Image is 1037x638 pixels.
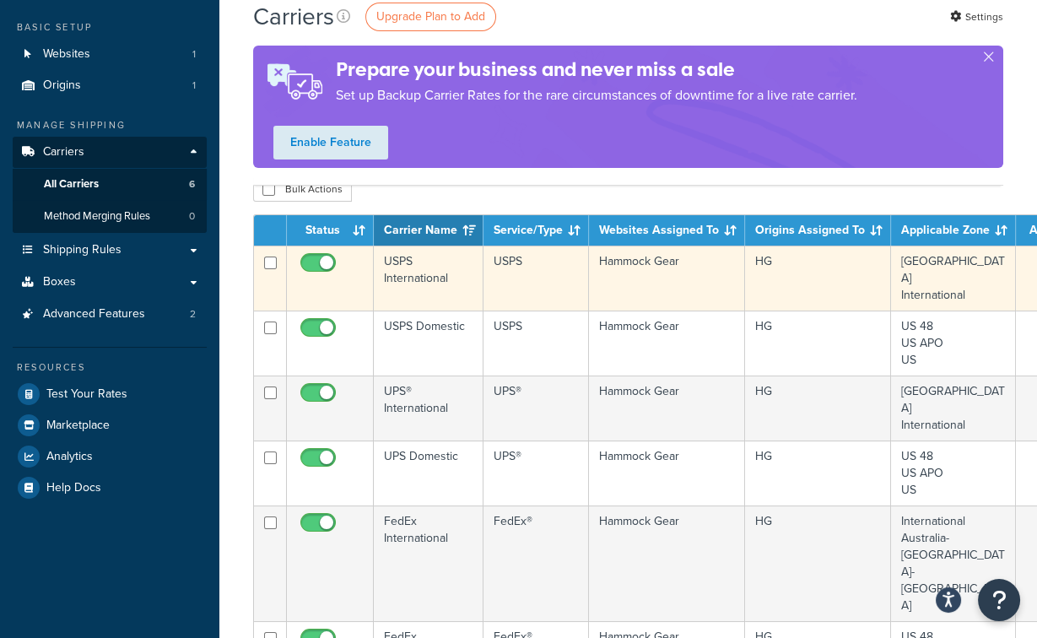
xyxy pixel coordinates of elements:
[253,46,336,117] img: ad-rules-rateshop-fe6ec290ccb7230408bd80ed9643f0289d75e0ffd9eb532fc0e269fcd187b520.png
[46,419,110,433] span: Marketplace
[44,209,150,224] span: Method Merging Rules
[365,3,496,31] a: Upgrade Plan to Add
[589,376,745,441] td: Hammock Gear
[190,307,196,322] span: 2
[189,209,195,224] span: 0
[13,70,207,101] a: Origins 1
[376,8,485,25] span: Upgrade Plan to Add
[46,450,93,464] span: Analytics
[374,506,483,621] td: FedEx International
[13,201,207,232] a: Method Merging Rules 0
[745,441,891,506] td: HG
[189,177,195,192] span: 6
[978,579,1020,621] button: Open Resource Center
[13,137,207,168] a: Carriers
[13,39,207,70] li: Websites
[273,126,388,159] a: Enable Feature
[43,275,76,289] span: Boxes
[13,137,207,233] li: Carriers
[374,441,483,506] td: UPS Domestic
[950,5,1003,29] a: Settings
[374,246,483,311] td: USPS International
[44,177,99,192] span: All Carriers
[13,70,207,101] li: Origins
[336,84,857,107] p: Set up Backup Carrier Rates for the rare circumstances of downtime for a live rate carrier.
[745,215,891,246] th: Origins Assigned To: activate to sort column ascending
[374,376,483,441] td: UPS® International
[891,215,1016,246] th: Applicable Zone: activate to sort column ascending
[13,235,207,266] a: Shipping Rules
[13,118,207,132] div: Manage Shipping
[483,506,589,621] td: FedEx®
[43,145,84,159] span: Carriers
[13,39,207,70] a: Websites 1
[891,506,1016,621] td: International Australia-[GEOGRAPHIC_DATA]-[GEOGRAPHIC_DATA]
[891,376,1016,441] td: [GEOGRAPHIC_DATA] International
[589,506,745,621] td: Hammock Gear
[483,311,589,376] td: USPS
[483,376,589,441] td: UPS®
[43,243,122,257] span: Shipping Rules
[46,387,127,402] span: Test Your Rates
[891,311,1016,376] td: US 48 US APO US
[483,246,589,311] td: USPS
[891,246,1016,311] td: [GEOGRAPHIC_DATA] International
[13,169,207,200] a: All Carriers 6
[43,78,81,93] span: Origins
[13,360,207,375] div: Resources
[374,215,483,246] th: Carrier Name: activate to sort column ascending
[13,473,207,503] a: Help Docs
[745,376,891,441] td: HG
[192,47,196,62] span: 1
[745,506,891,621] td: HG
[13,379,207,409] a: Test Your Rates
[589,441,745,506] td: Hammock Gear
[13,201,207,232] li: Method Merging Rules
[589,311,745,376] td: Hammock Gear
[745,246,891,311] td: HG
[483,215,589,246] th: Service/Type: activate to sort column ascending
[13,299,207,330] a: Advanced Features 2
[483,441,589,506] td: UPS®
[13,299,207,330] li: Advanced Features
[287,215,374,246] th: Status: activate to sort column ascending
[13,20,207,35] div: Basic Setup
[13,410,207,441] a: Marketplace
[13,267,207,298] a: Boxes
[745,311,891,376] td: HG
[192,78,196,93] span: 1
[253,176,352,202] button: Bulk Actions
[43,47,90,62] span: Websites
[891,441,1016,506] td: US 48 US APO US
[43,307,145,322] span: Advanced Features
[13,169,207,200] li: All Carriers
[336,56,857,84] h4: Prepare your business and never miss a sale
[46,481,101,495] span: Help Docs
[589,215,745,246] th: Websites Assigned To: activate to sort column ascending
[374,311,483,376] td: USPS Domestic
[13,441,207,472] a: Analytics
[589,246,745,311] td: Hammock Gear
